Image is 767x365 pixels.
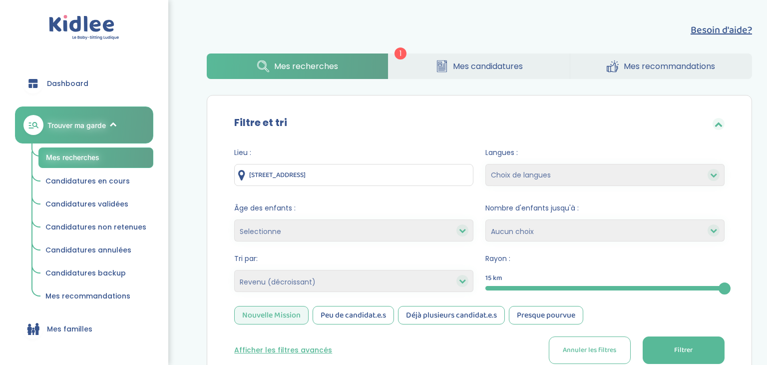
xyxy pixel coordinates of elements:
[47,78,88,89] span: Dashboard
[313,306,394,324] div: Peu de candidat.e.s
[643,336,725,364] button: Filtrer
[38,264,153,283] a: Candidatures backup
[45,176,130,186] span: Candidatures en cours
[46,153,99,161] span: Mes recherches
[485,203,725,213] span: Nombre d'enfants jusqu'à :
[570,53,752,79] a: Mes recommandations
[47,120,106,130] span: Trouver ma garde
[234,306,309,324] div: Nouvelle Mission
[15,65,153,101] a: Dashboard
[234,147,473,158] span: Lieu :
[45,268,126,278] span: Candidatures backup
[38,241,153,260] a: Candidatures annulées
[45,222,146,232] span: Candidatures non retenues
[624,60,715,72] span: Mes recommandations
[485,253,725,264] span: Rayon :
[234,253,473,264] span: Tri par:
[49,15,119,40] img: logo.svg
[234,115,287,130] label: Filtre et tri
[234,345,332,355] button: Afficher les filtres avancés
[674,345,693,355] span: Filtrer
[207,53,388,79] a: Mes recherches
[38,218,153,237] a: Candidatures non retenues
[45,291,130,301] span: Mes recommandations
[485,273,502,283] span: 15 km
[38,195,153,214] a: Candidatures validées
[38,172,153,191] a: Candidatures en cours
[398,306,505,324] div: Déjà plusieurs candidat.e.s
[45,245,131,255] span: Candidatures annulées
[15,311,153,347] a: Mes familles
[274,60,338,72] span: Mes recherches
[394,47,406,59] span: 1
[388,53,570,79] a: Mes candidatures
[509,306,583,324] div: Presque pourvue
[38,147,153,168] a: Mes recherches
[563,345,616,355] span: Annuler les filtres
[15,106,153,143] a: Trouver ma garde
[45,199,128,209] span: Candidatures validées
[38,287,153,306] a: Mes recommandations
[453,60,523,72] span: Mes candidatures
[691,22,752,37] button: Besoin d'aide?
[234,164,473,186] input: Ville ou code postale
[234,203,473,213] span: Âge des enfants :
[549,336,631,364] button: Annuler les filtres
[47,324,92,334] span: Mes familles
[485,147,725,158] span: Langues :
